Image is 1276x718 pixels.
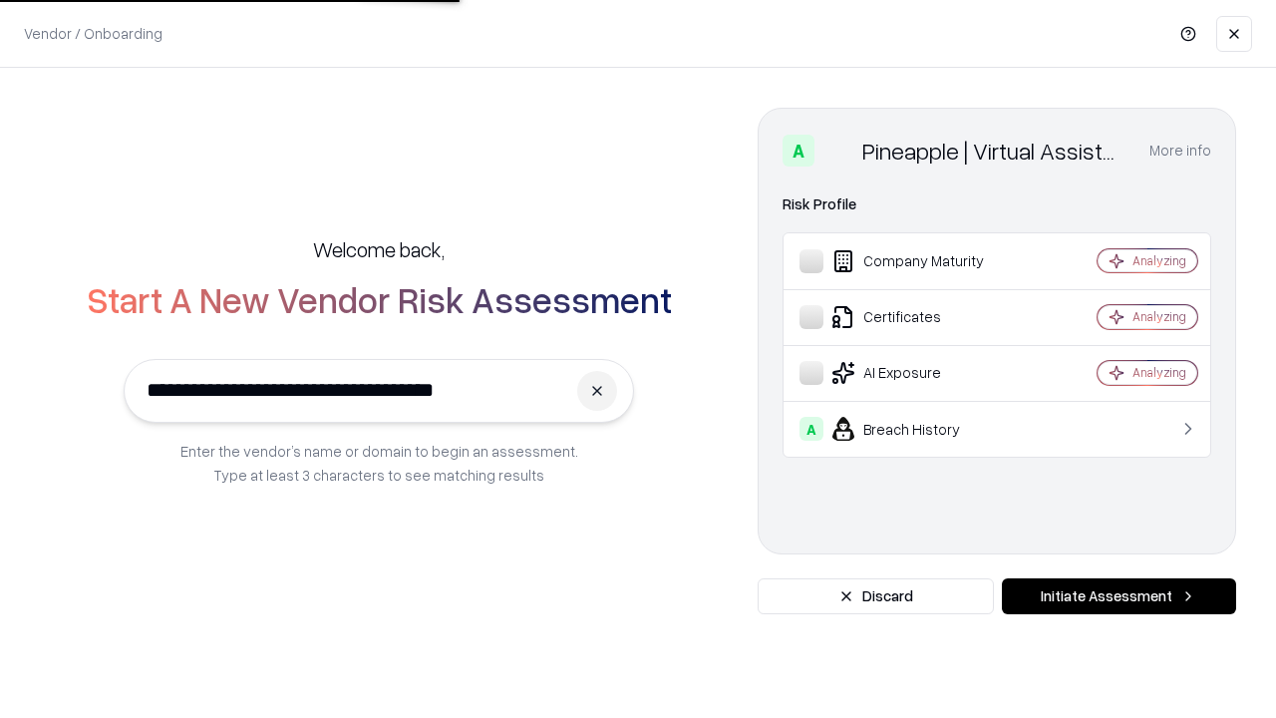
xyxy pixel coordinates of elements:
[87,279,672,319] h2: Start A New Vendor Risk Assessment
[822,135,854,167] img: Pineapple | Virtual Assistant Agency
[1132,308,1186,325] div: Analyzing
[799,417,823,441] div: A
[24,23,162,44] p: Vendor / Onboarding
[799,249,1038,273] div: Company Maturity
[799,417,1038,441] div: Breach History
[758,578,994,614] button: Discard
[180,439,578,487] p: Enter the vendor’s name or domain to begin an assessment. Type at least 3 characters to see match...
[1132,252,1186,269] div: Analyzing
[783,192,1211,216] div: Risk Profile
[1149,133,1211,169] button: More info
[799,305,1038,329] div: Certificates
[313,235,445,263] h5: Welcome back,
[783,135,814,167] div: A
[1132,364,1186,381] div: Analyzing
[1002,578,1236,614] button: Initiate Assessment
[862,135,1125,167] div: Pineapple | Virtual Assistant Agency
[799,361,1038,385] div: AI Exposure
